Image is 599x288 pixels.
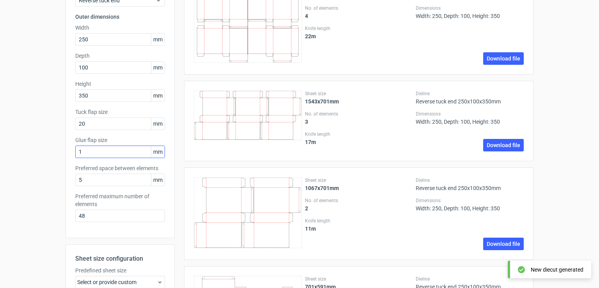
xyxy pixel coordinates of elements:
label: Predefined sheet size [75,267,165,274]
label: No. of elements [305,111,413,117]
div: New diecut generated [531,266,583,274]
div: Reverse tuck end 250x100x350mm [416,177,524,191]
span: mm [151,174,165,186]
strong: 4 [305,13,308,19]
label: Width [75,24,165,32]
label: Glue flap size [75,136,165,144]
label: Height [75,80,165,88]
h2: Sheet size configuration [75,254,165,263]
span: mm [151,90,165,101]
label: Sheet size [305,177,413,183]
label: Dimensions [416,5,524,11]
strong: 11 m [305,226,316,232]
label: Dieline [416,177,524,183]
span: mm [151,118,165,130]
a: Download file [483,238,524,250]
div: Reverse tuck end 250x100x350mm [416,91,524,105]
label: Tuck flap size [75,108,165,116]
label: Sheet size [305,276,413,282]
strong: 1543x701mm [305,98,339,105]
label: No. of elements [305,197,413,204]
label: Knife length [305,131,413,137]
strong: 2 [305,205,308,212]
strong: 3 [305,119,308,125]
h3: Outer dimensions [75,13,165,21]
a: Download file [483,52,524,65]
div: Width: 250, Depth: 100, Height: 350 [416,5,524,19]
strong: 17 m [305,139,316,145]
label: Dimensions [416,197,524,204]
label: Preferred space between elements [75,164,165,172]
label: Dimensions [416,111,524,117]
label: Knife length [305,218,413,224]
strong: 1067x701mm [305,185,339,191]
strong: 22 m [305,33,316,39]
div: Width: 250, Depth: 100, Height: 350 [416,111,524,125]
a: Download file [483,139,524,151]
div: Width: 250, Depth: 100, Height: 350 [416,197,524,212]
span: mm [151,34,165,45]
label: No. of elements [305,5,413,11]
label: Knife length [305,25,413,32]
label: Preferred maximum number of elements [75,192,165,208]
label: Depth [75,52,165,60]
label: Dieline [416,276,524,282]
span: mm [151,146,165,158]
label: Sheet size [305,91,413,97]
label: Dieline [416,91,524,97]
span: mm [151,62,165,73]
